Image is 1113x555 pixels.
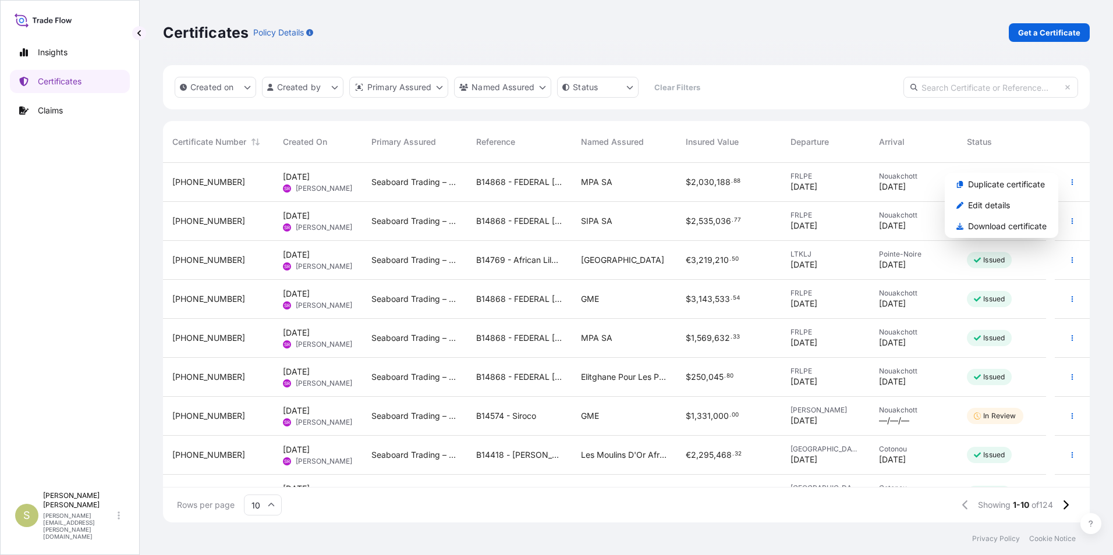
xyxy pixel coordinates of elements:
div: Actions [945,173,1058,238]
p: Download certificate [968,220,1047,232]
a: Edit details [947,196,1056,215]
p: Policy Details [253,27,304,38]
p: Duplicate certificate [968,179,1045,190]
p: Get a Certificate [1018,27,1080,38]
a: Duplicate certificate [947,175,1056,194]
p: Certificates [163,23,249,42]
p: Edit details [968,200,1010,211]
a: Download certificate [947,217,1056,236]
